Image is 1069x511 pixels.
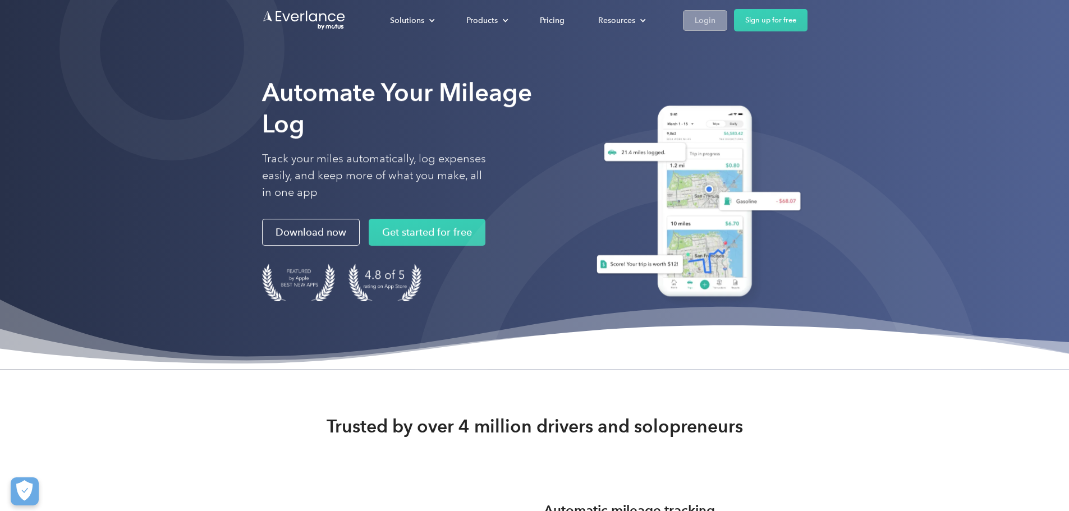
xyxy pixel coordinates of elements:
[583,97,808,310] img: Everlance, mileage tracker app, expense tracking app
[262,264,335,301] img: Badge for Featured by Apple Best New Apps
[455,11,517,30] div: Products
[466,13,498,27] div: Products
[348,264,421,301] img: 4.9 out of 5 stars on the app store
[369,219,485,246] a: Get started for free
[262,10,346,31] a: Go to homepage
[540,13,565,27] div: Pricing
[11,477,39,505] button: Cookies Settings
[390,13,424,27] div: Solutions
[529,11,576,30] a: Pricing
[262,219,360,246] a: Download now
[587,11,655,30] div: Resources
[262,77,532,139] strong: Automate Your Mileage Log
[327,415,743,438] strong: Trusted by over 4 million drivers and solopreneurs
[683,10,727,31] a: Login
[734,9,808,31] a: Sign up for free
[598,13,635,27] div: Resources
[695,13,715,27] div: Login
[262,150,487,201] p: Track your miles automatically, log expenses easily, and keep more of what you make, all in one app
[379,11,444,30] div: Solutions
